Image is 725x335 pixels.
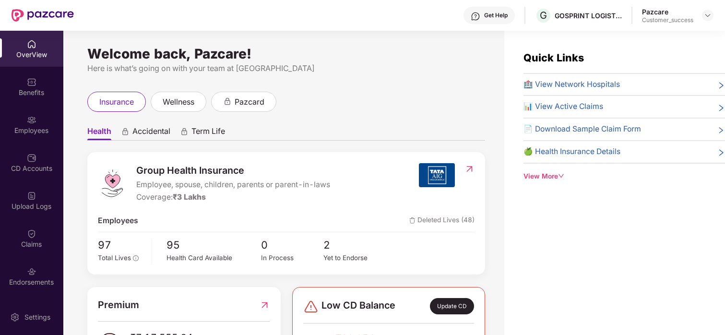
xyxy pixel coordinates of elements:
[523,101,603,113] span: 📊 View Active Claims
[642,7,693,16] div: Pazcare
[133,255,139,261] span: info-circle
[136,191,330,203] div: Coverage:
[180,127,189,136] div: animation
[27,191,36,201] img: svg+xml;base64,PHN2ZyBpZD0iVXBsb2FkX0xvZ3MiIGRhdGEtbmFtZT0iVXBsb2FkIExvZ3MiIHhtbG5zPSJodHRwOi8vd3...
[717,81,725,91] span: right
[471,12,480,21] img: svg+xml;base64,PHN2ZyBpZD0iSGVscC0zMngzMiIgeG1sbnM9Imh0dHA6Ly93d3cudzMub3JnLzIwMDAvc3ZnIiB3aWR0aD...
[136,163,330,178] span: Group Health Insurance
[87,50,485,58] div: Welcome back, Pazcare!
[323,253,386,263] div: Yet to Endorse
[523,146,620,158] span: 🍏 Health Insurance Details
[464,164,475,174] img: RedirectIcon
[10,312,20,322] img: svg+xml;base64,PHN2ZyBpZD0iU2V0dGluZy0yMHgyMCIgeG1sbnM9Imh0dHA6Ly93d3cudzMub3JnLzIwMDAvc3ZnIiB3aW...
[22,312,53,322] div: Settings
[136,179,330,191] span: Employee, spouse, children, parents or parent-in-laws
[132,126,170,140] span: Accidental
[523,123,641,135] span: 📄 Download Sample Claim Form
[321,298,395,314] span: Low CD Balance
[99,96,134,108] span: insurance
[235,96,264,108] span: pazcard
[323,237,386,253] span: 2
[303,299,319,314] img: svg+xml;base64,PHN2ZyBpZD0iRGFuZ2VyLTMyeDMyIiB4bWxucz0iaHR0cDovL3d3dy53My5vcmcvMjAwMC9zdmciIHdpZH...
[717,148,725,158] span: right
[261,237,324,253] span: 0
[98,237,145,253] span: 97
[87,126,111,140] span: Health
[717,103,725,113] span: right
[191,126,225,140] span: Term Life
[87,62,485,74] div: Here is what’s going on with your team at [GEOGRAPHIC_DATA]
[166,237,261,253] span: 95
[27,153,36,163] img: svg+xml;base64,PHN2ZyBpZD0iQ0RfQWNjb3VudHMiIGRhdGEtbmFtZT0iQ0QgQWNjb3VudHMiIHhtbG5zPSJodHRwOi8vd3...
[27,39,36,49] img: svg+xml;base64,PHN2ZyBpZD0iSG9tZSIgeG1sbnM9Imh0dHA6Ly93d3cudzMub3JnLzIwMDAvc3ZnIiB3aWR0aD0iMjAiIG...
[260,298,270,312] img: RedirectIcon
[409,215,475,227] span: Deleted Lives (48)
[717,125,725,135] span: right
[261,253,324,263] div: In Process
[98,169,127,198] img: logo
[523,171,725,182] div: View More
[430,298,474,314] div: Update CD
[27,229,36,239] img: svg+xml;base64,PHN2ZyBpZD0iQ2xhaW0iIHhtbG5zPSJodHRwOi8vd3d3LnczLm9yZy8yMDAwL3N2ZyIgd2lkdGg9IjIwIi...
[12,9,74,22] img: New Pazcare Logo
[98,215,138,227] span: Employees
[166,253,261,263] div: Health Card Available
[27,115,36,125] img: svg+xml;base64,PHN2ZyBpZD0iRW1wbG95ZWVzIiB4bWxucz0iaHR0cDovL3d3dy53My5vcmcvMjAwMC9zdmciIHdpZHRoPS...
[27,77,36,87] img: svg+xml;base64,PHN2ZyBpZD0iQmVuZWZpdHMiIHhtbG5zPSJodHRwOi8vd3d3LnczLm9yZy8yMDAwL3N2ZyIgd2lkdGg9Ij...
[558,173,565,179] span: down
[704,12,712,19] img: svg+xml;base64,PHN2ZyBpZD0iRHJvcGRvd24tMzJ4MzIiIHhtbG5zPSJodHRwOi8vd3d3LnczLm9yZy8yMDAwL3N2ZyIgd2...
[523,79,620,91] span: 🏥 View Network Hospitals
[540,10,547,21] span: G
[223,97,232,106] div: animation
[555,11,622,20] div: GOSPRINT LOGISTICS PRIVATE LIMITED
[163,96,194,108] span: wellness
[409,217,416,224] img: deleteIcon
[484,12,508,19] div: Get Help
[419,163,455,187] img: insurerIcon
[173,192,206,202] span: ₹3 Lakhs
[98,254,131,262] span: Total Lives
[27,267,36,276] img: svg+xml;base64,PHN2ZyBpZD0iRW5kb3JzZW1lbnRzIiB4bWxucz0iaHR0cDovL3d3dy53My5vcmcvMjAwMC9zdmciIHdpZH...
[121,127,130,136] div: animation
[642,16,693,24] div: Customer_success
[98,298,139,312] span: Premium
[523,51,584,64] span: Quick Links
